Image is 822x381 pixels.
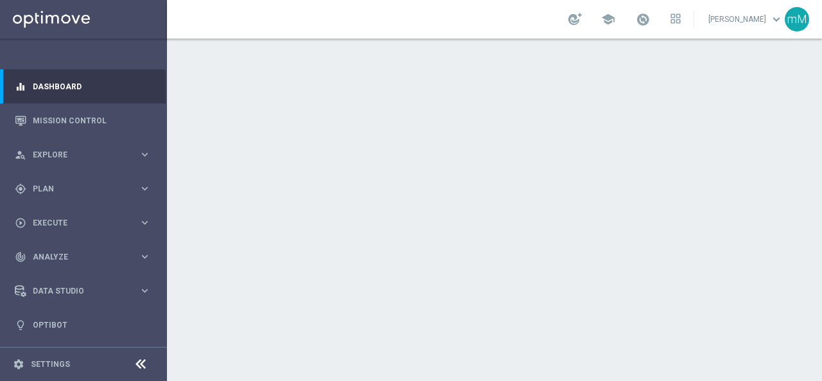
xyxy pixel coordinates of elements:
a: Settings [31,360,70,368]
i: play_circle_outline [15,217,26,229]
i: gps_fixed [15,183,26,195]
button: Data Studio keyboard_arrow_right [14,286,152,296]
div: mM [785,7,809,31]
i: keyboard_arrow_right [139,217,151,229]
a: [PERSON_NAME]keyboard_arrow_down [707,10,785,29]
i: settings [13,359,24,370]
span: Execute [33,219,139,227]
div: Optibot [15,308,151,342]
i: keyboard_arrow_right [139,148,151,161]
button: gps_fixed Plan keyboard_arrow_right [14,184,152,194]
div: Dashboard [15,69,151,103]
i: equalizer [15,81,26,93]
button: Mission Control [14,116,152,126]
span: school [601,12,615,26]
span: Data Studio [33,287,139,295]
i: keyboard_arrow_right [139,182,151,195]
div: Plan [15,183,139,195]
div: Data Studio [15,285,139,297]
div: Analyze [15,251,139,263]
span: Explore [33,151,139,159]
i: lightbulb [15,319,26,331]
div: Execute [15,217,139,229]
a: Mission Control [33,103,151,137]
button: equalizer Dashboard [14,82,152,92]
button: person_search Explore keyboard_arrow_right [14,150,152,160]
i: person_search [15,149,26,161]
i: keyboard_arrow_right [139,285,151,297]
span: Plan [33,185,139,193]
button: play_circle_outline Execute keyboard_arrow_right [14,218,152,228]
i: track_changes [15,251,26,263]
button: lightbulb Optibot [14,320,152,330]
div: Explore [15,149,139,161]
button: track_changes Analyze keyboard_arrow_right [14,252,152,262]
i: keyboard_arrow_right [139,251,151,263]
a: Optibot [33,308,151,342]
span: Analyze [33,253,139,261]
div: Mission Control [15,103,151,137]
a: Dashboard [33,69,151,103]
span: keyboard_arrow_down [769,12,783,26]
